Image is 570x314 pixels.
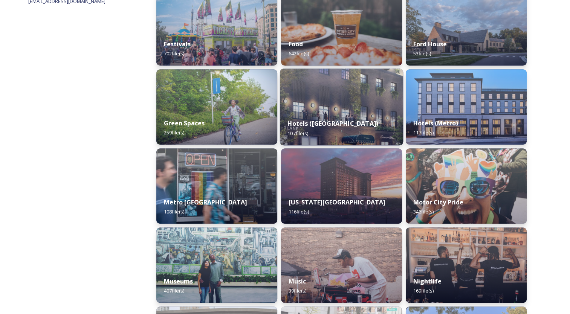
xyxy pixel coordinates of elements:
[413,198,463,206] strong: Motor City Pride
[406,69,527,145] img: 3bd2b034-4b7d-4836-94aa-bbf99ed385d6.jpg
[413,50,431,57] span: 53 file(s)
[289,208,309,215] span: 116 file(s)
[289,50,309,57] span: 642 file(s)
[164,129,184,136] span: 259 file(s)
[164,50,184,57] span: 702 file(s)
[406,227,527,303] img: a2dff9e2-4114-4710-892b-6a81cdf06f25.jpg
[164,287,184,294] span: 407 file(s)
[413,129,434,136] span: 117 file(s)
[156,227,277,303] img: e48ebac4-80d7-47a5-98d3-b3b6b4c147fe.jpg
[287,119,378,128] strong: Hotels ([GEOGRAPHIC_DATA])
[164,40,191,48] strong: Festivals
[281,148,402,224] img: 5d4b6ee4-1201-421a-84a9-a3631d6f7534.jpg
[156,69,277,145] img: a8e7e45d-5635-4a99-9fe8-872d7420e716.jpg
[413,287,434,294] span: 169 file(s)
[413,208,434,215] span: 346 file(s)
[287,130,308,136] span: 107 file(s)
[281,227,402,303] img: 87bbb248-d5f7-45c8-815f-fb574559da3d.jpg
[406,148,527,224] img: IMG_1897.jpg
[289,198,385,206] strong: [US_STATE][GEOGRAPHIC_DATA]
[164,119,205,127] strong: Green Spaces
[280,69,403,145] img: 9db3a68e-ccf0-48b5-b91c-5c18c61d7b6a.jpg
[413,277,442,285] strong: Nightlife
[413,119,458,127] strong: Hotels (Metro)
[289,277,306,285] strong: Music
[289,40,303,48] strong: Food
[164,198,247,206] strong: Metro [GEOGRAPHIC_DATA]
[413,40,447,48] strong: Ford House
[156,148,277,224] img: 56cf2de5-9e63-4a55-bae3-7a1bc8cd39db.jpg
[164,277,193,285] strong: Museums
[289,287,306,294] span: 39 file(s)
[164,208,184,215] span: 108 file(s)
